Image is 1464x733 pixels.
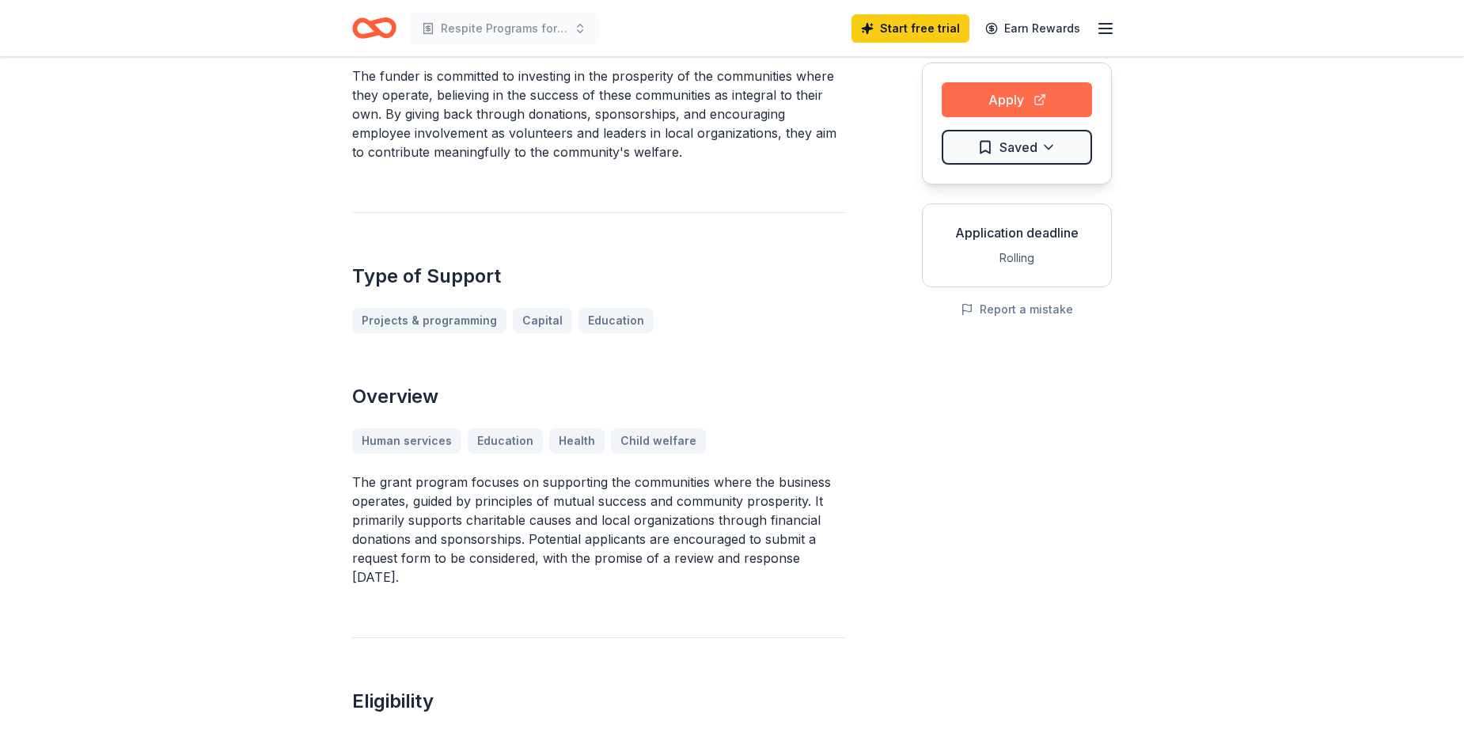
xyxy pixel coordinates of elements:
[942,130,1092,165] button: Saved
[352,689,846,714] h2: Eligibility
[352,9,396,47] a: Home
[935,249,1098,268] div: Rolling
[976,14,1090,43] a: Earn Rewards
[851,14,969,43] a: Start free trial
[441,19,567,38] span: Respite Programs for Families with children who have a medical and/or neurodiverse need.
[999,137,1037,158] span: Saved
[578,308,654,333] a: Education
[352,384,846,409] h2: Overview
[513,308,572,333] a: Capital
[409,13,599,44] button: Respite Programs for Families with children who have a medical and/or neurodiverse need.
[961,300,1073,319] button: Report a mistake
[942,82,1092,117] button: Apply
[352,264,846,289] h2: Type of Support
[935,223,1098,242] div: Application deadline
[352,308,506,333] a: Projects & programming
[352,473,846,587] p: The grant program focuses on supporting the communities where the business operates, guided by pr...
[352,66,846,161] p: The funder is committed to investing in the prosperity of the communities where they operate, bel...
